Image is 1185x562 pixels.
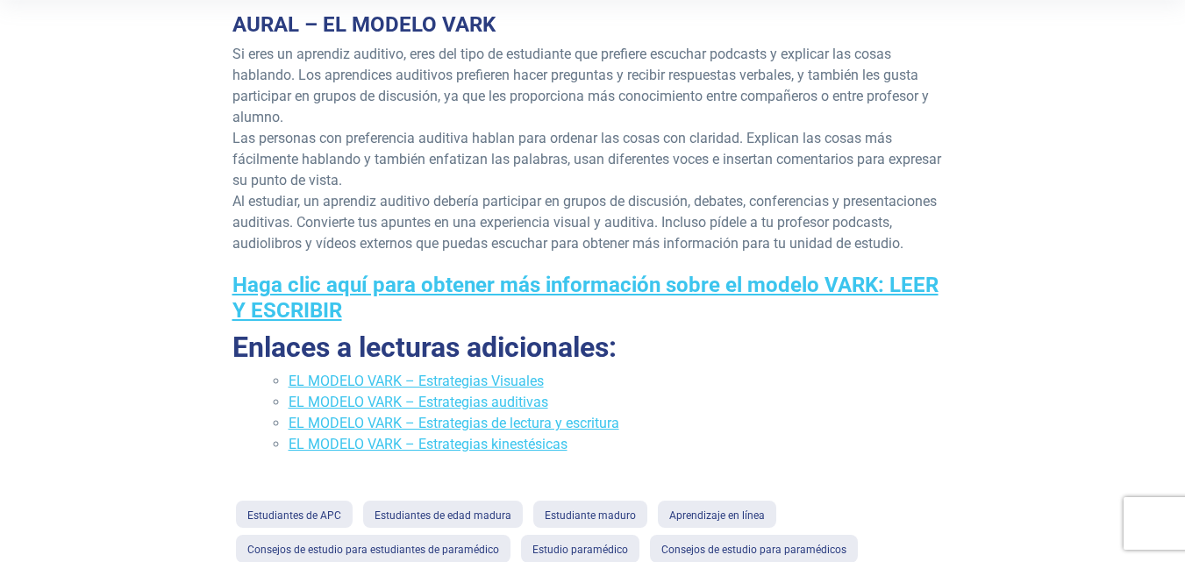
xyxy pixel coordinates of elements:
font: Estudiante maduro [545,509,636,521]
font: Si eres un aprendiz auditivo, eres del tipo de estudiante que prefiere escuchar podcasts y explic... [232,46,929,125]
a: Estudiantes de APC [236,501,353,528]
font: AURAL – EL MODELO VARK [232,12,496,37]
a: Estudiante maduro [533,501,647,528]
a: EL MODELO VARK – Estrategias kinestésicas [289,436,568,452]
font: Al estudiar, un aprendiz auditivo debería participar en grupos de discusión, debates, conferencia... [232,193,937,252]
font: Estudio paramédico [532,544,628,556]
a: EL MODELO VARK – Estrategias auditivas [289,394,548,410]
a: Consejos de estudio para estudiantes de paramédico [236,535,510,562]
a: Consejos de estudio para paramédicos [650,535,858,562]
font: Consejos de estudio para paramédicos [661,544,846,556]
font: Estudiantes de edad madura [375,509,511,521]
a: Estudio paramédico [521,535,639,562]
font: Las personas con preferencia auditiva hablan para ordenar las cosas con claridad. Explican las co... [232,130,941,189]
font: Aprendizaje en línea [669,509,765,521]
font: Estudiantes de APC [247,509,341,521]
a: EL MODELO VARK – Estrategias Visuales [289,373,544,389]
a: EL MODELO VARK – Estrategias de lectura y escritura [289,415,619,431]
font: Consejos de estudio para estudiantes de paramédico [247,544,499,556]
a: Aprendizaje en línea [658,501,776,528]
a: Estudiantes de edad madura [363,501,523,528]
font: Enlaces a lecturas adicionales: [232,331,617,364]
a: Haga clic aquí para obtener más información sobre el modelo VARK: LEER Y ESCRIBIR [232,273,939,323]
